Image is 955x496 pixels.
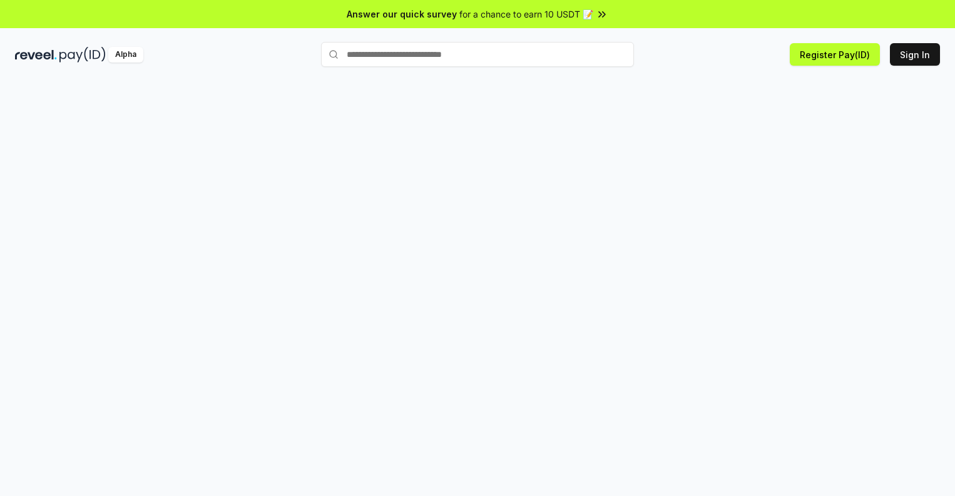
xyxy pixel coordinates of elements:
[790,43,880,66] button: Register Pay(ID)
[890,43,940,66] button: Sign In
[108,47,143,63] div: Alpha
[347,8,457,21] span: Answer our quick survey
[15,47,57,63] img: reveel_dark
[459,8,593,21] span: for a chance to earn 10 USDT 📝
[59,47,106,63] img: pay_id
